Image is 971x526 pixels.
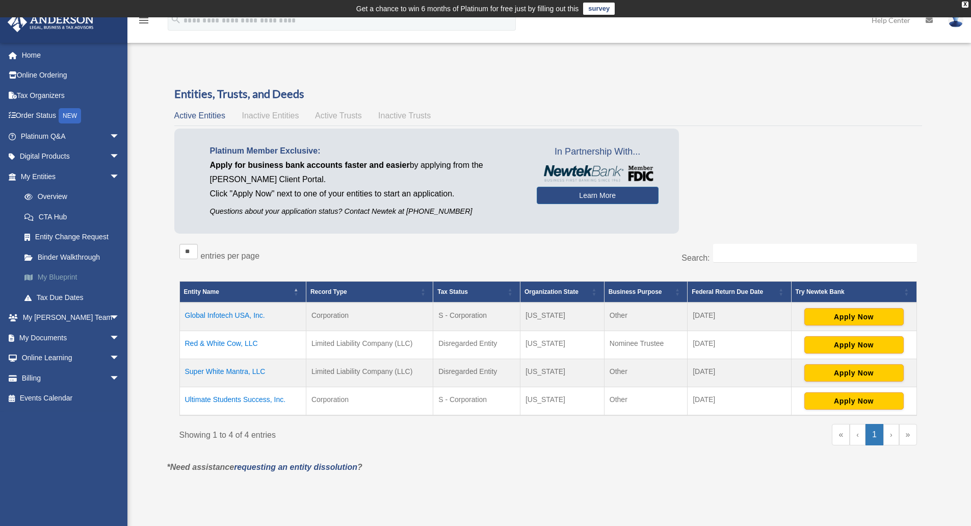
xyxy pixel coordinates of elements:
th: Try Newtek Bank : Activate to sort [791,282,916,303]
a: My Documentsarrow_drop_down [7,328,135,348]
td: Corporation [306,303,433,331]
td: Disregarded Entity [433,331,520,359]
a: First [832,424,850,445]
th: Business Purpose: Activate to sort [604,282,687,303]
td: [DATE] [688,303,791,331]
span: arrow_drop_down [110,166,130,187]
th: Record Type: Activate to sort [306,282,433,303]
td: Super White Mantra, LLC [179,359,306,387]
a: Order StatusNEW [7,106,135,127]
label: Search: [681,254,710,262]
i: search [170,14,181,25]
p: by applying from the [PERSON_NAME] Client Portal. [210,158,521,187]
span: arrow_drop_down [110,368,130,389]
td: Red & White Cow, LLC [179,331,306,359]
a: Home [7,45,135,65]
span: Tax Status [437,288,468,295]
td: Limited Liability Company (LLC) [306,359,433,387]
td: Other [604,359,687,387]
a: Events Calendar [7,388,135,409]
button: Apply Now [804,336,904,354]
label: entries per page [201,252,260,260]
td: Disregarded Entity [433,359,520,387]
td: [US_STATE] [520,303,604,331]
em: *Need assistance ? [167,463,362,471]
td: [US_STATE] [520,359,604,387]
a: Learn More [537,187,659,204]
button: Apply Now [804,308,904,325]
img: User Pic [948,13,963,28]
a: Tax Organizers [7,85,135,106]
button: Apply Now [804,364,904,382]
span: Apply for business bank accounts faster and easier [210,161,410,169]
span: Inactive Entities [242,111,299,120]
span: Entity Name [184,288,219,295]
a: Online Ordering [7,65,135,86]
i: menu [138,14,150,27]
td: [DATE] [688,331,791,359]
img: Anderson Advisors Platinum Portal [5,12,97,32]
div: close [962,2,968,8]
td: Corporation [306,387,433,416]
th: Federal Return Due Date: Activate to sort [688,282,791,303]
a: My Entitiesarrow_drop_down [7,166,135,187]
div: Try Newtek Bank [796,286,901,298]
span: In Partnership With... [537,144,659,160]
a: Overview [14,187,130,207]
td: [US_STATE] [520,331,604,359]
a: Previous [850,424,865,445]
th: Entity Name: Activate to invert sorting [179,282,306,303]
button: Apply Now [804,392,904,410]
span: arrow_drop_down [110,126,130,147]
span: arrow_drop_down [110,328,130,348]
a: Platinum Q&Aarrow_drop_down [7,126,135,146]
div: NEW [59,108,81,123]
td: Global Infotech USA, Inc. [179,303,306,331]
a: My [PERSON_NAME] Teamarrow_drop_down [7,308,135,328]
a: Binder Walkthrough [14,247,135,267]
span: arrow_drop_down [110,308,130,329]
span: Inactive Trusts [378,111,431,120]
a: Tax Due Dates [14,287,135,308]
td: S - Corporation [433,387,520,416]
a: survey [583,3,615,15]
td: [DATE] [688,359,791,387]
a: Online Learningarrow_drop_down [7,348,135,368]
td: Nominee Trustee [604,331,687,359]
a: Last [899,424,917,445]
th: Organization State: Activate to sort [520,282,604,303]
td: Other [604,303,687,331]
span: Active Entities [174,111,225,120]
span: Organization State [524,288,579,295]
td: Other [604,387,687,416]
img: NewtekBankLogoSM.png [542,165,653,182]
p: Platinum Member Exclusive: [210,144,521,158]
h3: Entities, Trusts, and Deeds [174,86,922,102]
a: CTA Hub [14,207,135,227]
span: arrow_drop_down [110,146,130,167]
a: requesting an entity dissolution [234,463,357,471]
span: Federal Return Due Date [692,288,763,295]
span: Active Trusts [315,111,362,120]
a: Digital Productsarrow_drop_down [7,146,135,167]
td: [US_STATE] [520,387,604,416]
td: Ultimate Students Success, Inc. [179,387,306,416]
a: 1 [865,424,883,445]
a: Entity Change Request [14,227,135,247]
span: arrow_drop_down [110,348,130,369]
td: [DATE] [688,387,791,416]
td: S - Corporation [433,303,520,331]
a: My Blueprint [14,267,135,288]
a: Next [883,424,899,445]
a: Billingarrow_drop_down [7,368,135,388]
div: Showing 1 to 4 of 4 entries [179,424,541,442]
th: Tax Status: Activate to sort [433,282,520,303]
a: menu [138,18,150,27]
span: Record Type [310,288,347,295]
p: Questions about your application status? Contact Newtek at [PHONE_NUMBER] [210,205,521,218]
p: Click "Apply Now" next to one of your entities to start an application. [210,187,521,201]
td: Limited Liability Company (LLC) [306,331,433,359]
span: Business Purpose [609,288,662,295]
div: Get a chance to win 6 months of Platinum for free just by filling out this [356,3,579,15]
